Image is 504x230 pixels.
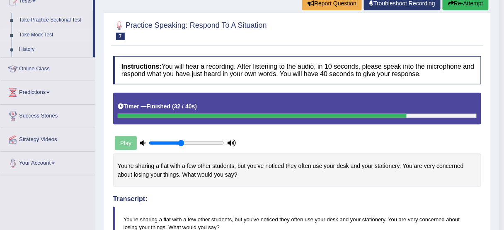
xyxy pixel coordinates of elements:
[0,152,95,172] a: Your Account
[15,13,93,28] a: Take Practice Sectional Test
[0,57,95,78] a: Online Class
[15,28,93,43] a: Take Mock Test
[118,103,197,110] h5: Timer —
[113,19,267,40] h2: Practice Speaking: Respond To A Situation
[116,33,125,40] span: 7
[0,81,95,102] a: Predictions
[113,56,481,84] h4: You will hear a recording. After listening to the audio, in 10 seconds, please speak into the mic...
[121,63,162,70] b: Instructions:
[113,153,481,187] div: You're sharing a flat with a few other students, but you've noticed they often use your desk and ...
[174,103,195,110] b: 32 / 40s
[0,105,95,125] a: Success Stories
[0,128,95,149] a: Strategy Videos
[15,42,93,57] a: History
[172,103,174,110] b: (
[195,103,197,110] b: )
[147,103,171,110] b: Finished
